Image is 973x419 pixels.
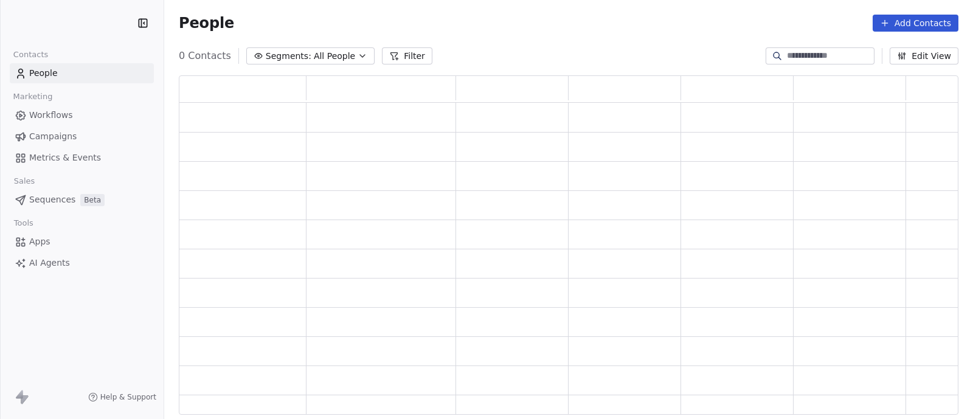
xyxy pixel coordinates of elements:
a: SequencesBeta [10,190,154,210]
span: Segments: [266,50,311,63]
a: AI Agents [10,253,154,273]
span: Contacts [8,46,54,64]
span: Marketing [8,88,58,106]
span: People [179,14,234,32]
span: Workflows [29,109,73,122]
button: Edit View [890,47,958,64]
a: Help & Support [88,392,156,402]
span: Sequences [29,193,75,206]
span: All People [314,50,355,63]
span: People [29,67,58,80]
button: Add Contacts [873,15,958,32]
span: 0 Contacts [179,49,231,63]
span: Campaigns [29,130,77,143]
span: Metrics & Events [29,151,101,164]
a: Metrics & Events [10,148,154,168]
span: Apps [29,235,50,248]
a: Campaigns [10,126,154,147]
a: Workflows [10,105,154,125]
button: Filter [382,47,432,64]
span: Sales [9,172,40,190]
span: Tools [9,214,38,232]
span: AI Agents [29,257,70,269]
span: Help & Support [100,392,156,402]
a: Apps [10,232,154,252]
a: People [10,63,154,83]
span: Beta [80,194,105,206]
